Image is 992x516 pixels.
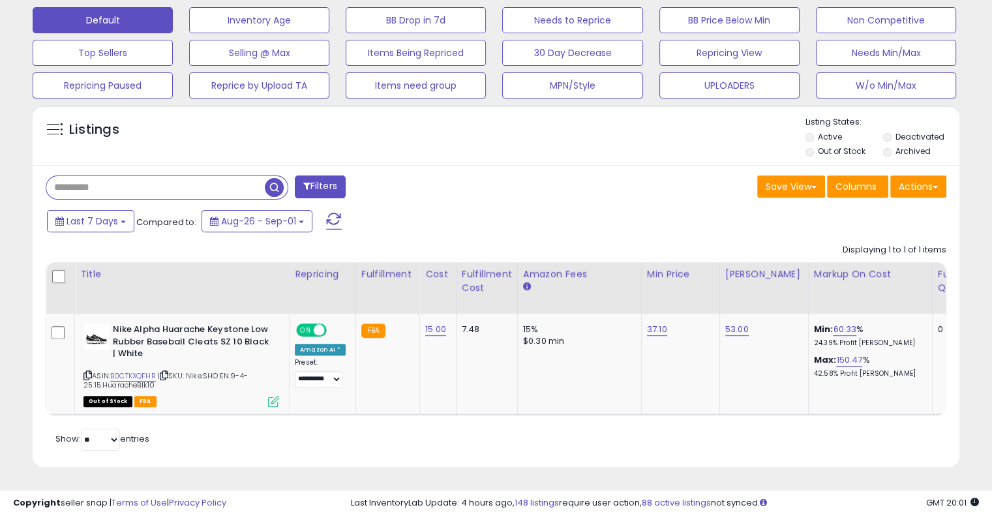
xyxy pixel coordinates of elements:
small: FBA [361,324,385,338]
div: Repricing [295,267,350,281]
b: Min: [814,323,834,335]
p: 42.58% Profit [PERSON_NAME] [814,369,922,378]
button: Last 7 Days [47,210,134,232]
span: 2025-09-9 20:01 GMT [926,496,979,509]
div: [PERSON_NAME] [725,267,803,281]
span: Aug-26 - Sep-01 [221,215,296,228]
div: % [814,354,922,378]
button: Selling @ Max [189,40,329,66]
button: Filters [295,175,346,198]
div: Fulfillment Cost [462,267,512,295]
th: The percentage added to the cost of goods (COGS) that forms the calculator for Min & Max prices. [808,262,932,314]
button: Items Being Repriced [346,40,486,66]
button: Inventory Age [189,7,329,33]
button: BB Drop in 7d [346,7,486,33]
span: Show: entries [55,433,149,445]
span: Compared to: [136,216,196,228]
a: 150.47 [836,354,862,367]
button: MPN/Style [502,72,642,99]
div: seller snap | | [13,497,226,509]
a: 15.00 [425,323,446,336]
span: FBA [134,396,157,407]
div: ASIN: [83,324,279,406]
strong: Copyright [13,496,61,509]
button: Save View [757,175,825,198]
span: Columns [835,180,877,193]
button: Non Competitive [816,7,956,33]
button: Top Sellers [33,40,173,66]
a: 148 listings [515,496,559,509]
div: 7.48 [462,324,507,335]
button: Repricing View [659,40,800,66]
div: Displaying 1 to 1 of 1 items [843,244,946,256]
a: 53.00 [725,323,749,336]
span: ON [297,325,314,336]
span: | SKU: Nike:SHO:EN:9-4-25:15:HuaracheBlk10 [83,371,248,390]
label: Active [818,131,842,142]
span: Last 7 Days [67,215,118,228]
a: 37.10 [647,323,667,336]
button: BB Price Below Min [659,7,800,33]
a: 88 active listings [642,496,711,509]
button: Default [33,7,173,33]
label: Archived [895,145,930,157]
div: Title [80,267,284,281]
a: Privacy Policy [169,496,226,509]
div: Amazon Fees [523,267,636,281]
button: Reprice by Upload TA [189,72,329,99]
div: $0.30 min [523,335,631,347]
div: 15% [523,324,631,335]
h5: Listings [69,121,119,139]
button: W/o Min/Max [816,72,956,99]
button: Needs to Reprice [502,7,642,33]
div: Cost [425,267,451,281]
button: Repricing Paused [33,72,173,99]
b: Nike Alpha Huarache Keystone Low Rubber Baseball Cleats SZ 10 Black | White [113,324,271,363]
div: Last InventoryLab Update: 4 hours ago, require user action, not synced. [351,497,979,509]
img: 312LXPZWzxL._SL40_.jpg [83,324,110,350]
button: UPLOADERS [659,72,800,99]
small: Amazon Fees. [523,281,531,293]
span: OFF [325,325,346,336]
span: All listings that are currently out of stock and unavailable for purchase on Amazon [83,396,132,407]
button: Needs Min/Max [816,40,956,66]
div: Fulfillment [361,267,414,281]
button: 30 Day Decrease [502,40,642,66]
p: Listing States: [805,116,959,129]
button: Items need group [346,72,486,99]
label: Out of Stock [818,145,865,157]
label: Deactivated [895,131,944,142]
button: Aug-26 - Sep-01 [202,210,312,232]
b: Max: [814,354,837,366]
div: Amazon AI * [295,344,346,356]
div: 0 [938,324,978,335]
div: Markup on Cost [814,267,927,281]
button: Columns [827,175,888,198]
div: Preset: [295,358,346,387]
a: B0CTKXQFHR [110,371,156,382]
button: Actions [890,175,946,198]
a: Terms of Use [112,496,167,509]
p: 24.39% Profit [PERSON_NAME] [814,339,922,348]
div: % [814,324,922,348]
div: Min Price [647,267,714,281]
a: 60.33 [833,323,856,336]
div: Fulfillable Quantity [938,267,983,295]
